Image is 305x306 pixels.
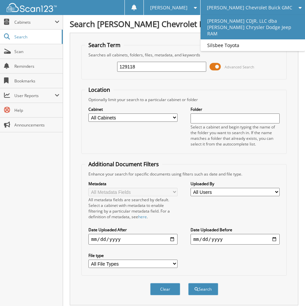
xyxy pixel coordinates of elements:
span: Announcements [14,122,59,128]
input: end [191,234,280,245]
a: Silsbee Toyota [201,39,305,51]
div: Searches all cabinets, folders, files, metadata, and keywords [85,52,283,58]
label: Folder [191,106,280,112]
span: Bookmarks [14,78,59,84]
h1: Search [PERSON_NAME] Chevrolet Buick GMC [70,18,298,29]
span: Search [14,34,58,40]
legend: Search Term [85,41,124,49]
span: [PERSON_NAME] Chevrolet Buick GMC [207,6,292,10]
legend: Location [85,86,113,93]
label: File type [88,253,178,258]
div: All metadata fields are searched by default. Select a cabinet with metadata to enable filtering b... [88,197,178,220]
span: [PERSON_NAME] [150,6,188,10]
span: Reminders [14,63,59,69]
span: Scan [14,49,59,54]
button: Search [188,283,218,295]
iframe: Chat Widget [272,274,305,306]
span: Help [14,107,59,113]
label: Cabinet [88,106,178,112]
a: [PERSON_NAME] CDJR, LLC dba [PERSON_NAME] Chrysler Dodge Jeep RAM [201,15,305,39]
label: Uploaded By [191,181,280,187]
span: User Reports [14,93,55,98]
span: Advanced Search [225,64,254,69]
a: here [138,214,147,220]
button: Clear [150,283,180,295]
img: scan123-logo-white.svg [7,3,57,12]
div: Enhance your search for specific documents using filters such as date and file type. [85,171,283,177]
div: Optionally limit your search to a particular cabinet or folder [85,97,283,102]
legend: Additional Document Filters [85,161,162,168]
div: Select a cabinet and begin typing the name of the folder you want to search in. If the name match... [191,124,280,147]
label: Metadata [88,181,178,187]
input: start [88,234,178,245]
label: Date Uploaded Before [191,227,280,233]
label: Date Uploaded After [88,227,178,233]
span: Cabinets [14,19,55,25]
